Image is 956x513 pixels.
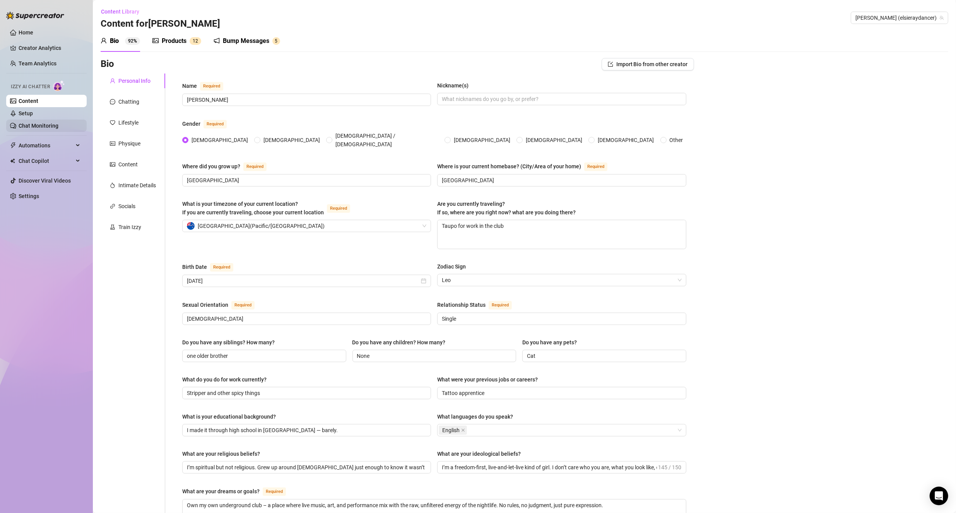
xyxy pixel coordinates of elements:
span: Required [200,82,223,91]
input: What is your educational background? [187,426,425,434]
div: Physique [118,139,140,148]
label: Do you have any children? How many? [352,338,451,347]
a: Discover Viral Videos [19,178,71,184]
div: What are your ideological beliefs? [437,450,521,458]
div: Bump Messages [223,36,269,46]
span: user [101,38,107,44]
span: Required [263,487,286,496]
span: [GEOGRAPHIC_DATA] ( Pacific/[GEOGRAPHIC_DATA] ) [198,220,325,232]
div: Chatting [118,97,139,106]
input: What are your religious beliefs? [187,463,425,472]
div: Name [182,82,197,90]
label: Birth Date [182,262,242,272]
span: Required [584,162,607,171]
div: Content [118,160,138,169]
sup: 12 [190,37,201,45]
label: Sexual Orientation [182,300,263,310]
span: [DEMOGRAPHIC_DATA] [188,136,251,144]
div: Open Intercom Messenger [930,487,948,505]
span: idcard [110,141,115,146]
div: Birth Date [182,263,207,271]
div: What is your educational background? [182,412,276,421]
span: English [442,426,460,434]
textarea: Taupo for work in the club [438,220,686,249]
a: Chat Monitoring [19,123,58,129]
label: What were your previous jobs or careers? [437,375,543,384]
div: Personal Info [118,77,150,85]
label: What do you do for work currently? [182,375,272,384]
span: 1 [193,38,195,44]
span: fire [110,183,115,188]
span: 2 [195,38,198,44]
button: Import Bio from other creator [602,58,694,70]
label: Where is your current homebase? (City/Area of your home) [437,162,616,171]
label: What are your ideological beliefs? [437,450,526,458]
label: Do you have any pets? [522,338,582,347]
span: import [608,62,613,67]
span: Required [231,301,255,310]
input: Do you have any pets? [527,352,680,360]
span: [DEMOGRAPHIC_DATA] [260,136,323,144]
sup: 5 [272,37,280,45]
img: nz [187,222,195,230]
div: What languages do you speak? [437,412,513,421]
div: Gender [182,120,200,128]
div: What were your previous jobs or careers? [437,375,538,384]
span: What is your timezone of your current location? If you are currently traveling, choose your curre... [182,201,324,215]
div: Products [162,36,186,46]
div: Socials [118,202,135,210]
input: Where did you grow up? [187,176,425,185]
label: Zodiac Sign [437,262,471,271]
span: Other [667,136,686,144]
span: Chat Copilot [19,155,74,167]
span: [DEMOGRAPHIC_DATA] [595,136,657,144]
div: What are your religious beliefs? [182,450,260,458]
input: Sexual Orientation [187,315,425,323]
h3: Bio [101,58,114,70]
a: Creator Analytics [19,42,80,54]
span: experiment [110,224,115,230]
input: What are your ideological beliefs? [442,463,657,472]
input: What languages do you speak? [469,426,470,435]
div: Lifestyle [118,118,139,127]
span: Elsie (elsieraydancer) [855,12,944,24]
h3: Content for [PERSON_NAME] [101,18,220,30]
span: close [461,428,465,432]
span: 5 [275,38,278,44]
div: Train Izzy [118,223,141,231]
span: picture [152,38,159,44]
a: Team Analytics [19,60,56,67]
span: Required [489,301,512,310]
label: Relationship Status [437,300,520,310]
label: Gender [182,119,235,128]
span: Automations [19,139,74,152]
span: Izzy AI Chatter [11,83,50,91]
label: Where did you grow up? [182,162,275,171]
div: Sexual Orientation [182,301,228,309]
span: notification [214,38,220,44]
div: Where is your current homebase? (City/Area of your home) [437,162,581,171]
div: Do you have any siblings? How many? [182,338,275,347]
div: Where did you grow up? [182,162,240,171]
a: Settings [19,193,39,199]
span: picture [110,162,115,167]
input: Do you have any siblings? How many? [187,352,340,360]
a: Content [19,98,38,104]
div: Zodiac Sign [437,262,466,271]
input: Do you have any children? How many? [357,352,510,360]
span: Required [327,204,350,213]
span: thunderbolt [10,142,16,149]
input: Name [187,96,425,104]
div: What are your dreams or goals? [182,487,260,496]
span: Content Library [101,9,139,15]
span: English [439,426,467,435]
span: Import Bio from other creator [616,61,688,67]
div: Do you have any pets? [522,338,577,347]
span: Leo [442,274,681,286]
div: Do you have any children? How many? [352,338,446,347]
label: Name [182,81,232,91]
span: heart [110,120,115,125]
a: Home [19,29,33,36]
input: What were your previous jobs or careers? [442,389,680,397]
input: Relationship Status [442,315,680,323]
